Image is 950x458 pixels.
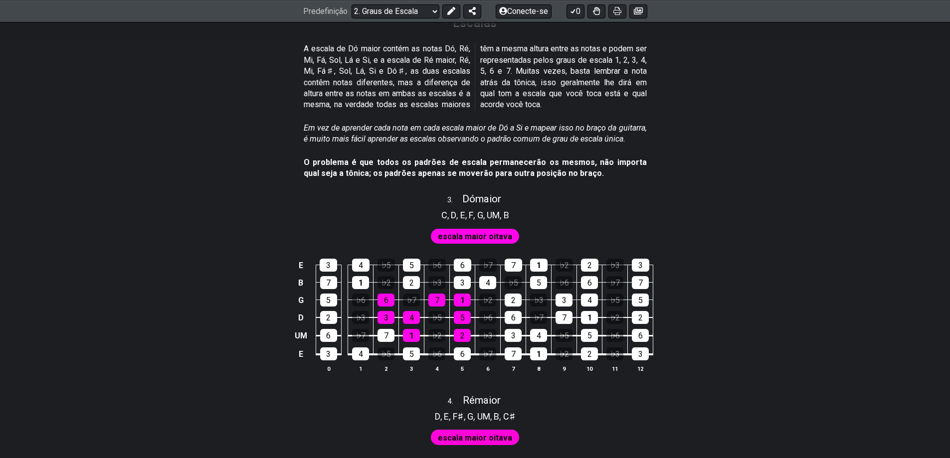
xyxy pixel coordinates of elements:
font: , [465,210,467,220]
font: 3 [384,313,388,322]
font: ♭2 [610,313,620,322]
font: Conecte-se [507,6,548,16]
font: 6 [460,349,465,359]
font: ♭6 [560,278,569,288]
font: ♭5 [381,261,391,270]
font: E [460,210,465,220]
font: 5 [326,296,331,305]
font: maior [475,193,501,205]
font: Em vez de aprender cada nota em cada escala maior de Dó a Si e mapear isso no braço da guitarra, ... [304,123,647,144]
font: Ré [463,394,475,406]
font: 4 [587,296,592,305]
font: 3 [511,331,516,340]
font: UM [477,411,490,422]
font: ♭5 [381,349,391,359]
font: 2 [409,278,414,288]
button: Criar imagem [629,4,647,18]
font: escala maior oitava [438,232,512,241]
font: ♭2 [560,349,569,359]
font: 1 [537,349,541,359]
font: ♭5 [432,313,442,322]
font: Dó [462,193,475,205]
font: A escala de Dó maior contém as notas Dó, Ré, Mi, Fá, Sol, Lá e Si, e a escala de Ré maior, Ré, Mi... [304,44,647,109]
font: 2 [326,313,331,322]
font: ♭6 [610,331,620,340]
font: 2 [384,365,387,372]
font: . [451,196,453,204]
font: 4 [359,261,363,270]
font: F [469,210,473,220]
font: B [298,278,303,288]
font: . [452,397,453,406]
font: 3 [410,365,413,372]
font: 7 [562,313,567,322]
font: , [499,411,501,422]
font: 6 [638,331,643,340]
font: 3 [562,296,567,305]
font: 4 [359,349,363,359]
font: 5 [460,313,465,322]
font: ♭7 [534,313,544,322]
font: ♭3 [610,349,620,359]
font: 7 [638,278,643,288]
font: ♭3 [356,313,366,322]
button: Compartilhar predefinição [463,4,481,18]
font: Predefinição [303,6,348,16]
section: Classes de afinação de escala [437,206,514,222]
font: 7 [511,261,516,270]
button: Imprimir [608,4,626,18]
font: ♭6 [356,296,366,305]
font: 6 [384,296,388,305]
font: UM [487,210,500,220]
font: F♯ [453,411,464,422]
font: 6 [460,261,465,270]
font: 6 [326,331,331,340]
font: ♭7 [356,331,366,340]
font: ♭3 [610,261,620,270]
font: 2 [511,296,516,305]
font: , [490,411,492,422]
font: 0 [327,365,330,372]
font: ♭5 [509,278,518,288]
font: ♭5 [560,331,569,340]
font: E [299,261,303,270]
font: 7 [435,296,439,305]
font: , [456,210,458,220]
font: , [473,411,475,422]
font: ♭7 [483,349,493,359]
font: 5 [638,296,643,305]
font: 7 [511,349,516,359]
font: G [477,210,483,220]
select: Predefinição [352,4,439,18]
font: ♭3 [432,278,442,288]
font: ♭6 [432,349,442,359]
font: , [500,210,501,220]
font: G [467,411,473,422]
font: E [299,349,303,359]
span: Primeiro habilite o modo de edição completa para editar [438,431,512,445]
font: 4 [486,278,490,288]
font: maior [475,394,501,406]
font: 6 [486,365,489,372]
font: D [298,313,304,322]
font: , [473,210,475,220]
font: G [298,296,304,305]
font: 5 [409,349,414,359]
font: 3 [447,196,451,204]
font: 1 [409,331,414,340]
font: 6 [511,313,516,322]
font: Escalas [453,16,497,30]
font: 2 [638,313,643,322]
font: , [449,411,450,422]
font: ♭3 [534,296,544,305]
font: 11 [612,365,618,372]
font: B [504,210,509,220]
span: Primeiro habilite o modo de edição completa para editar [438,229,512,244]
font: 0 [576,6,580,16]
font: 8 [537,365,540,372]
font: 1 [537,261,541,270]
font: ♭7 [483,261,493,270]
font: ♭2 [432,331,442,340]
font: ♭2 [483,296,493,305]
font: , [483,210,485,220]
